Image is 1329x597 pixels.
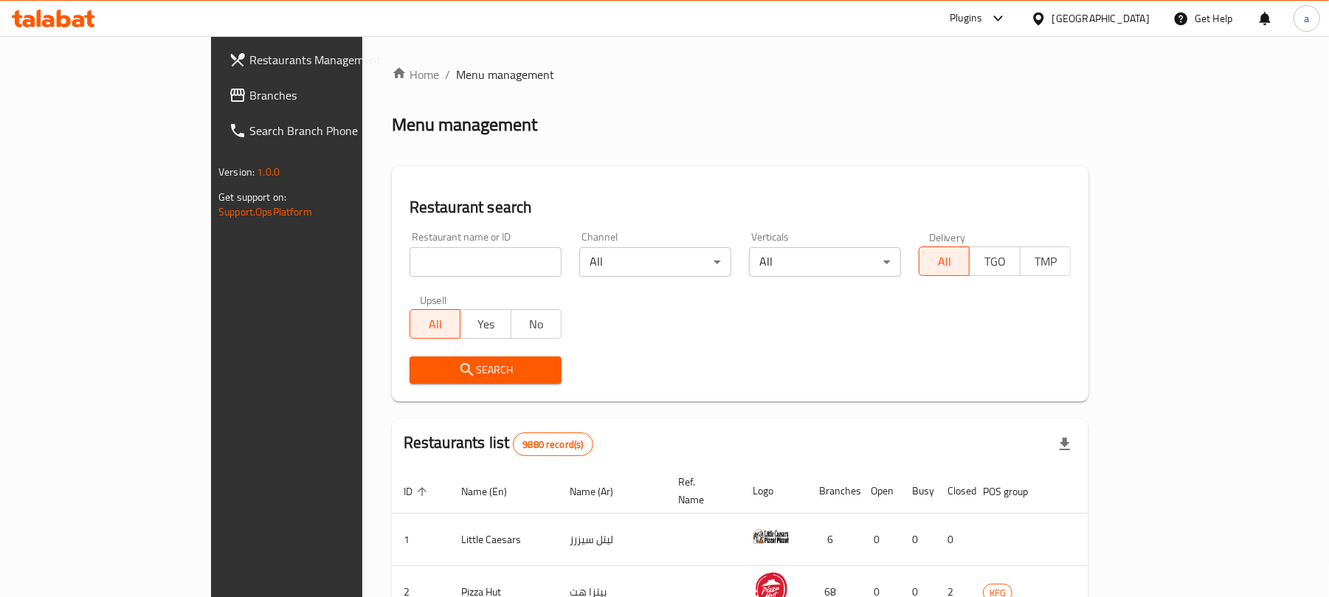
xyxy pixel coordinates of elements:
[410,309,460,339] button: All
[249,86,421,104] span: Branches
[900,514,936,566] td: 0
[579,247,731,277] div: All
[449,514,558,566] td: Little Caesars
[749,247,901,277] div: All
[420,294,447,305] label: Upsell
[950,10,982,27] div: Plugins
[570,483,632,500] span: Name (Ar)
[217,77,433,113] a: Branches
[514,438,592,452] span: 9880 record(s)
[936,514,971,566] td: 0
[392,66,1088,83] nav: breadcrumb
[218,202,312,221] a: Support.OpsPlatform
[859,469,900,514] th: Open
[410,247,562,277] input: Search for restaurant name or ID..
[249,122,421,139] span: Search Branch Phone
[513,432,593,456] div: Total records count
[753,518,790,555] img: Little Caesars
[741,469,807,514] th: Logo
[1020,246,1071,276] button: TMP
[900,469,936,514] th: Busy
[983,483,1047,500] span: POS group
[976,251,1014,272] span: TGO
[859,514,900,566] td: 0
[421,361,550,379] span: Search
[1026,251,1065,272] span: TMP
[511,309,562,339] button: No
[392,113,537,137] h2: Menu management
[416,314,455,335] span: All
[678,473,723,508] span: Ref. Name
[249,51,421,69] span: Restaurants Management
[969,246,1020,276] button: TGO
[936,469,971,514] th: Closed
[218,162,255,182] span: Version:
[1304,10,1309,27] span: a
[410,196,1071,218] h2: Restaurant search
[466,314,505,335] span: Yes
[807,514,859,566] td: 6
[925,251,964,272] span: All
[1052,10,1150,27] div: [GEOGRAPHIC_DATA]
[929,232,966,242] label: Delivery
[919,246,970,276] button: All
[218,187,286,207] span: Get support on:
[1047,427,1083,462] div: Export file
[410,356,562,384] button: Search
[445,66,450,83] li: /
[217,42,433,77] a: Restaurants Management
[456,66,554,83] span: Menu management
[461,483,526,500] span: Name (En)
[404,432,593,456] h2: Restaurants list
[257,162,280,182] span: 1.0.0
[558,514,666,566] td: ليتل سيزرز
[807,469,859,514] th: Branches
[517,314,556,335] span: No
[460,309,511,339] button: Yes
[217,113,433,148] a: Search Branch Phone
[404,483,432,500] span: ID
